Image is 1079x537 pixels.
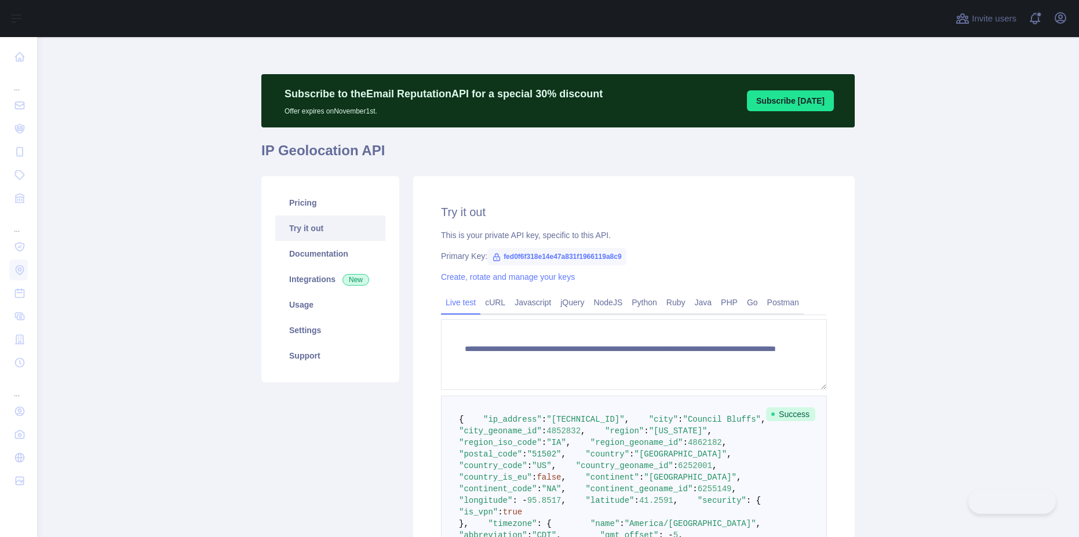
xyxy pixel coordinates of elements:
[542,415,546,424] span: :
[261,141,855,169] h1: IP Geolocation API
[727,450,731,459] span: ,
[953,9,1019,28] button: Invite users
[9,70,28,93] div: ...
[756,519,761,528] span: ,
[708,426,712,436] span: ,
[285,102,603,116] p: Offer expires on November 1st.
[546,415,624,424] span: "[TECHNICAL_ID]"
[480,293,510,312] a: cURL
[766,407,815,421] span: Success
[561,484,566,494] span: ,
[629,450,634,459] span: :
[510,293,556,312] a: Javascript
[732,484,737,494] span: ,
[561,473,566,482] span: ,
[716,293,742,312] a: PHP
[275,343,385,368] a: Support
[488,519,537,528] span: "timezone"
[763,293,804,312] a: Postman
[441,229,827,241] div: This is your private API key, specific to this API.
[683,438,688,447] span: :
[542,484,562,494] span: "NA"
[275,215,385,241] a: Try it out
[634,496,639,505] span: :
[552,461,556,470] span: ,
[581,426,585,436] span: ,
[527,450,562,459] span: "51502"
[712,461,717,470] span: ,
[690,293,717,312] a: Java
[605,426,644,436] span: "region"
[459,450,522,459] span: "postal_code"
[9,211,28,234] div: ...
[678,415,683,424] span: :
[498,507,502,517] span: :
[459,496,512,505] span: "longitude"
[692,484,697,494] span: :
[644,426,648,436] span: :
[688,438,722,447] span: 4862182
[634,450,727,459] span: "[GEOGRAPHIC_DATA]"
[532,461,552,470] span: "US"
[275,266,385,292] a: Integrations New
[619,519,624,528] span: :
[561,450,566,459] span: ,
[576,461,673,470] span: "country_geoname_id"
[546,438,566,447] span: "IA"
[275,292,385,317] a: Usage
[459,461,527,470] span: "country_code"
[972,12,1016,25] span: Invite users
[649,426,708,436] span: "[US_STATE]"
[527,496,562,505] span: 95.8517
[673,496,678,505] span: ,
[673,461,678,470] span: :
[585,484,692,494] span: "continent_geoname_id"
[649,415,678,424] span: "city"
[441,250,827,262] div: Primary Key:
[441,272,575,282] a: Create, rotate and manage your keys
[512,496,527,505] span: : -
[459,438,542,447] span: "region_iso_code"
[625,415,629,424] span: ,
[459,507,498,517] span: "is_vpn"
[678,461,712,470] span: 6252001
[522,450,527,459] span: :
[746,496,761,505] span: : {
[527,461,532,470] span: :
[537,484,541,494] span: :
[459,426,542,436] span: "city_geoname_id"
[722,438,727,447] span: ,
[698,484,732,494] span: 6255149
[761,415,765,424] span: ,
[459,473,532,482] span: "country_is_eu"
[627,293,662,312] a: Python
[275,317,385,343] a: Settings
[590,438,683,447] span: "region_geoname_id"
[285,86,603,102] p: Subscribe to the Email Reputation API for a special 30 % discount
[968,489,1056,514] iframe: Toggle Customer Support
[532,473,537,482] span: :
[9,375,28,399] div: ...
[585,450,629,459] span: "country"
[542,426,546,436] span: :
[503,507,523,517] span: true
[546,426,581,436] span: 4852832
[639,473,644,482] span: :
[585,473,639,482] span: "continent"
[662,293,690,312] a: Ruby
[342,274,369,286] span: New
[566,438,571,447] span: ,
[441,204,827,220] h2: Try it out
[644,473,737,482] span: "[GEOGRAPHIC_DATA]"
[737,473,741,482] span: ,
[556,293,589,312] a: jQuery
[625,519,756,528] span: "America/[GEOGRAPHIC_DATA]"
[742,293,763,312] a: Go
[483,415,542,424] span: "ip_address"
[459,415,464,424] span: {
[275,241,385,266] a: Documentation
[459,484,537,494] span: "continent_code"
[459,519,469,528] span: },
[537,473,561,482] span: false
[747,90,834,111] button: Subscribe [DATE]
